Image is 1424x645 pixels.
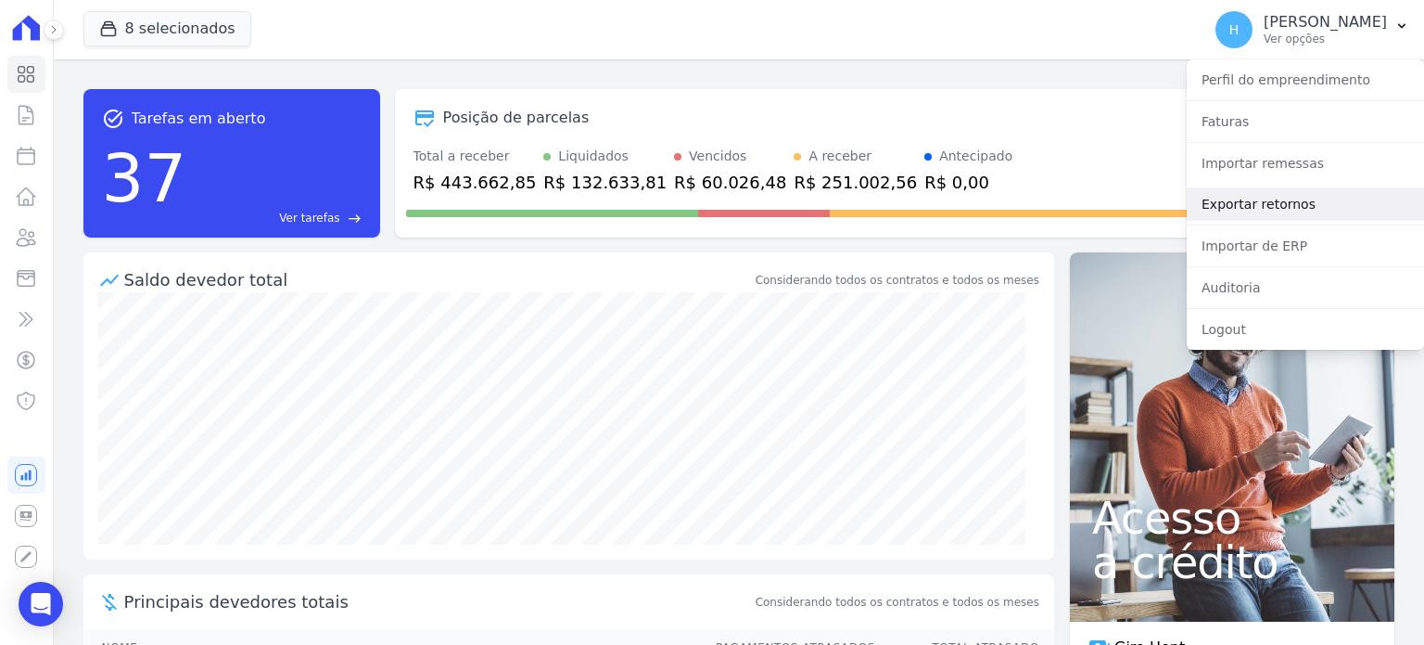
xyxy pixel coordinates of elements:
[1264,32,1387,46] p: Ver opções
[756,594,1039,611] span: Considerando todos os contratos e todos os meses
[1187,229,1424,263] a: Importar de ERP
[83,11,251,46] button: 8 selecionados
[808,147,871,166] div: A receber
[194,210,361,226] a: Ver tarefas east
[558,147,629,166] div: Liquidados
[1264,13,1387,32] p: [PERSON_NAME]
[279,210,339,226] span: Ver tarefas
[1187,147,1424,180] a: Importar remessas
[1187,313,1424,346] a: Logout
[132,108,266,130] span: Tarefas em aberto
[756,272,1039,289] div: Considerando todos os contratos e todos os meses
[1229,23,1240,36] span: H
[543,170,667,195] div: R$ 132.633,81
[689,147,746,166] div: Vencidos
[1187,63,1424,97] a: Perfil do empreendimento
[124,589,752,614] span: Principais devedores totais
[939,147,1012,166] div: Antecipado
[1201,4,1424,56] button: H [PERSON_NAME] Ver opções
[674,170,786,195] div: R$ 60.026,48
[1092,496,1372,540] span: Acesso
[413,147,537,166] div: Total a receber
[348,212,362,226] span: east
[924,170,1012,195] div: R$ 0,00
[1187,271,1424,304] a: Auditoria
[1187,187,1424,221] a: Exportar retornos
[1092,540,1372,585] span: a crédito
[102,130,187,226] div: 37
[124,267,752,292] div: Saldo devedor total
[413,170,537,195] div: R$ 443.662,85
[102,108,124,130] span: task_alt
[794,170,917,195] div: R$ 251.002,56
[19,582,63,626] div: Open Intercom Messenger
[443,107,590,129] div: Posição de parcelas
[1187,105,1424,138] a: Faturas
